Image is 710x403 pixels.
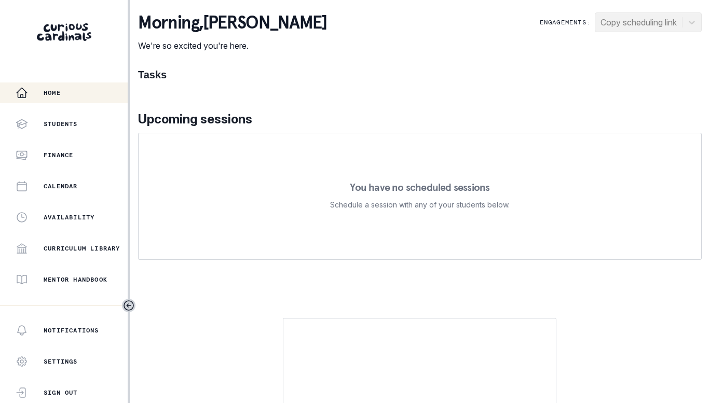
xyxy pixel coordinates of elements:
p: Notifications [44,326,99,335]
p: Upcoming sessions [138,110,702,129]
p: Schedule a session with any of your students below. [330,199,510,211]
p: You have no scheduled sessions [350,182,489,192]
p: Students [44,120,78,128]
p: Engagements: [540,18,591,26]
p: Calendar [44,182,78,190]
p: morning , [PERSON_NAME] [138,12,326,33]
p: Settings [44,357,78,366]
p: We're so excited you're here. [138,39,326,52]
p: Home [44,89,61,97]
button: Toggle sidebar [122,299,135,312]
img: Curious Cardinals Logo [37,23,91,41]
p: Sign Out [44,388,78,397]
p: Curriculum Library [44,244,120,253]
p: Mentor Handbook [44,275,107,284]
p: Finance [44,151,73,159]
p: Availability [44,213,94,221]
h1: Tasks [138,68,702,81]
